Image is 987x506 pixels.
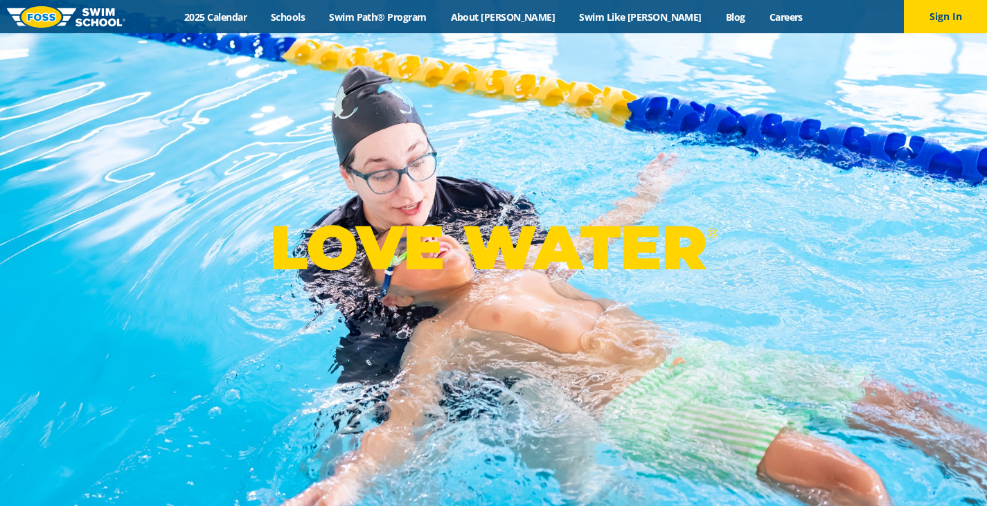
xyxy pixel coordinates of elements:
a: Blog [713,10,757,24]
img: FOSS Swim School Logo [7,6,125,28]
a: Schools [259,10,317,24]
a: Careers [757,10,815,24]
a: Swim Like [PERSON_NAME] [567,10,714,24]
p: LOVE WATER [269,210,718,284]
a: About [PERSON_NAME] [438,10,567,24]
a: 2025 Calendar [172,10,259,24]
a: Swim Path® Program [317,10,438,24]
sup: ® [706,224,718,242]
